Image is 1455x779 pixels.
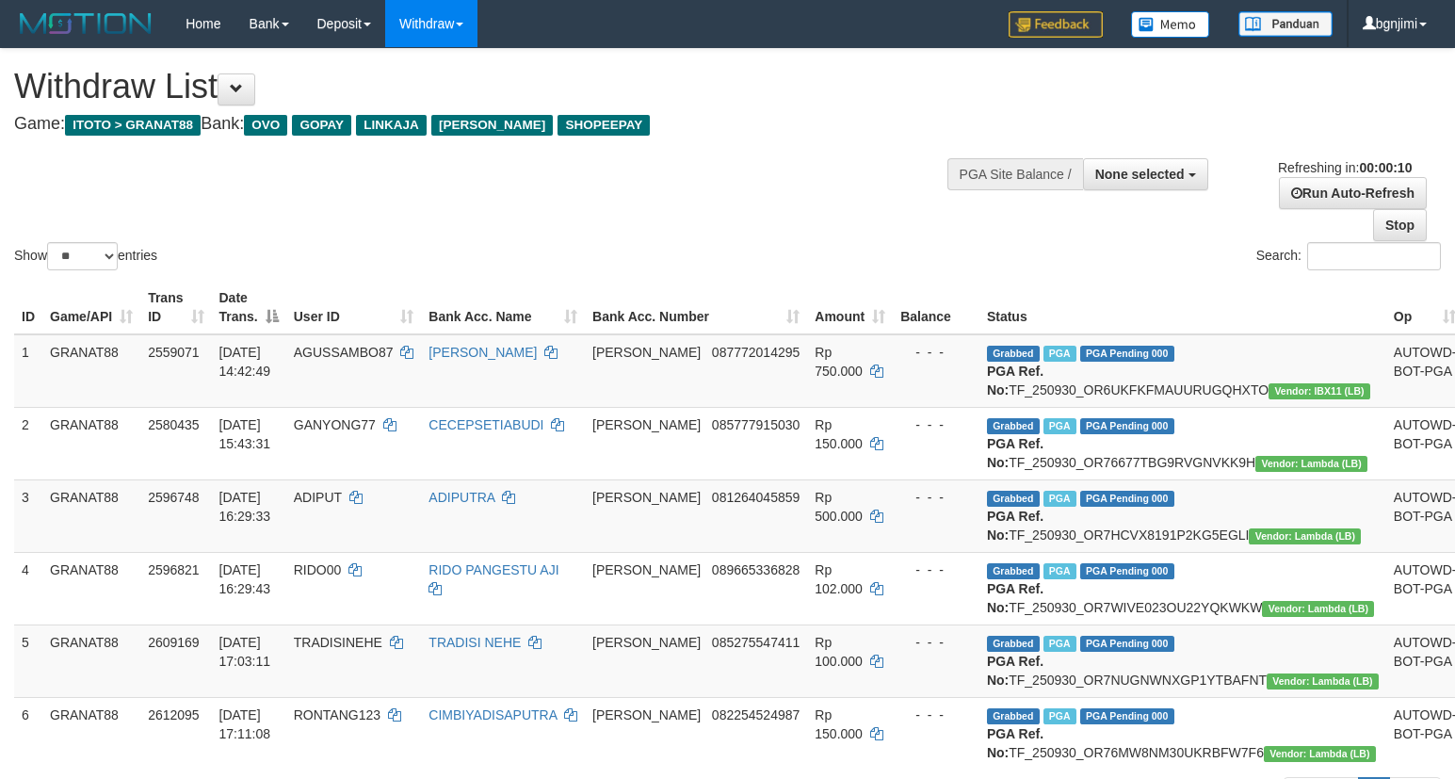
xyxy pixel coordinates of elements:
[1083,158,1208,190] button: None selected
[294,345,394,360] span: AGUSSAMBO87
[1131,11,1210,38] img: Button%20Memo.svg
[947,158,1083,190] div: PGA Site Balance /
[1043,708,1076,724] span: Marked by bgndedek
[140,281,211,334] th: Trans ID: activate to sort column ascending
[428,345,537,360] a: [PERSON_NAME]
[1043,563,1076,579] span: Marked by bgndedek
[1080,563,1174,579] span: PGA Pending
[893,281,979,334] th: Balance
[14,552,42,625] td: 4
[1256,242,1441,270] label: Search:
[592,490,701,505] span: [PERSON_NAME]
[807,281,893,334] th: Amount: activate to sort column ascending
[815,707,863,741] span: Rp 150.000
[14,68,951,105] h1: Withdraw List
[148,707,200,722] span: 2612095
[1043,418,1076,434] span: Marked by bgndedek
[592,345,701,360] span: [PERSON_NAME]
[431,115,553,136] span: [PERSON_NAME]
[987,581,1043,615] b: PGA Ref. No:
[219,635,271,669] span: [DATE] 17:03:11
[987,708,1040,724] span: Grabbed
[1262,601,1374,617] span: Vendor URL: https://dashboard.q2checkout.com/secure
[815,635,863,669] span: Rp 100.000
[1080,636,1174,652] span: PGA Pending
[1307,242,1441,270] input: Search:
[1080,346,1174,362] span: PGA Pending
[219,345,271,379] span: [DATE] 14:42:49
[979,334,1386,408] td: TF_250930_OR6UKFKFMAUURUGQHXTO
[900,488,972,507] div: - - -
[987,436,1043,470] b: PGA Ref. No:
[428,562,558,577] a: RIDO PANGESTU AJI
[987,654,1043,688] b: PGA Ref. No:
[712,490,800,505] span: Copy 081264045859 to clipboard
[1255,456,1367,472] span: Vendor URL: https://dashboard.q2checkout.com/secure
[815,490,863,524] span: Rp 500.000
[979,697,1386,770] td: TF_250930_OR76MW8NM30UKRBFW7F6
[1080,708,1174,724] span: PGA Pending
[42,697,140,770] td: GRANAT88
[428,490,494,505] a: ADIPUTRA
[900,633,972,652] div: - - -
[987,636,1040,652] span: Grabbed
[244,115,287,136] span: OVO
[987,418,1040,434] span: Grabbed
[712,345,800,360] span: Copy 087772014295 to clipboard
[294,707,380,722] span: RONTANG123
[815,562,863,596] span: Rp 102.000
[1264,746,1376,762] span: Vendor URL: https://dashboard.q2checkout.com/secure
[14,697,42,770] td: 6
[421,281,585,334] th: Bank Acc. Name: activate to sort column ascending
[1095,167,1185,182] span: None selected
[900,343,972,362] div: - - -
[148,417,200,432] span: 2580435
[219,490,271,524] span: [DATE] 16:29:33
[428,417,543,432] a: CECEPSETIABUDI
[979,479,1386,552] td: TF_250930_OR7HCVX8191P2KG5EGLI
[219,417,271,451] span: [DATE] 15:43:31
[592,417,701,432] span: [PERSON_NAME]
[42,334,140,408] td: GRANAT88
[428,635,521,650] a: TRADISI NEHE
[1267,674,1379,690] span: Vendor URL: https://dashboard.q2checkout.com/secure
[14,281,42,334] th: ID
[712,635,800,650] span: Copy 085275547411 to clipboard
[1278,160,1412,175] span: Refreshing in:
[987,346,1040,362] span: Grabbed
[14,242,157,270] label: Show entries
[987,509,1043,543] b: PGA Ref. No:
[979,407,1386,479] td: TF_250930_OR76677TBG9RVGNVKK9H
[979,625,1386,697] td: TF_250930_OR7NUGNWNXGP1YTBAFNT
[148,490,200,505] span: 2596748
[219,562,271,596] span: [DATE] 16:29:43
[148,562,200,577] span: 2596821
[987,726,1043,760] b: PGA Ref. No:
[148,635,200,650] span: 2609169
[979,552,1386,625] td: TF_250930_OR7WIVE023OU22YQKWKW
[1249,528,1361,544] span: Vendor URL: https://dashboard.q2checkout.com/secure
[979,281,1386,334] th: Status
[65,115,201,136] span: ITOTO > GRANAT88
[900,560,972,579] div: - - -
[1009,11,1103,38] img: Feedback.jpg
[294,635,382,650] span: TRADISINEHE
[1080,491,1174,507] span: PGA Pending
[47,242,118,270] select: Showentries
[1279,177,1427,209] a: Run Auto-Refresh
[1043,636,1076,652] span: Marked by bgndedek
[356,115,427,136] span: LINKAJA
[42,479,140,552] td: GRANAT88
[42,625,140,697] td: GRANAT88
[987,563,1040,579] span: Grabbed
[987,491,1040,507] span: Grabbed
[14,9,157,38] img: MOTION_logo.png
[815,345,863,379] span: Rp 750.000
[1080,418,1174,434] span: PGA Pending
[712,417,800,432] span: Copy 085777915030 to clipboard
[286,281,422,334] th: User ID: activate to sort column ascending
[815,417,863,451] span: Rp 150.000
[14,407,42,479] td: 2
[1043,491,1076,507] span: Marked by bgndedek
[42,407,140,479] td: GRANAT88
